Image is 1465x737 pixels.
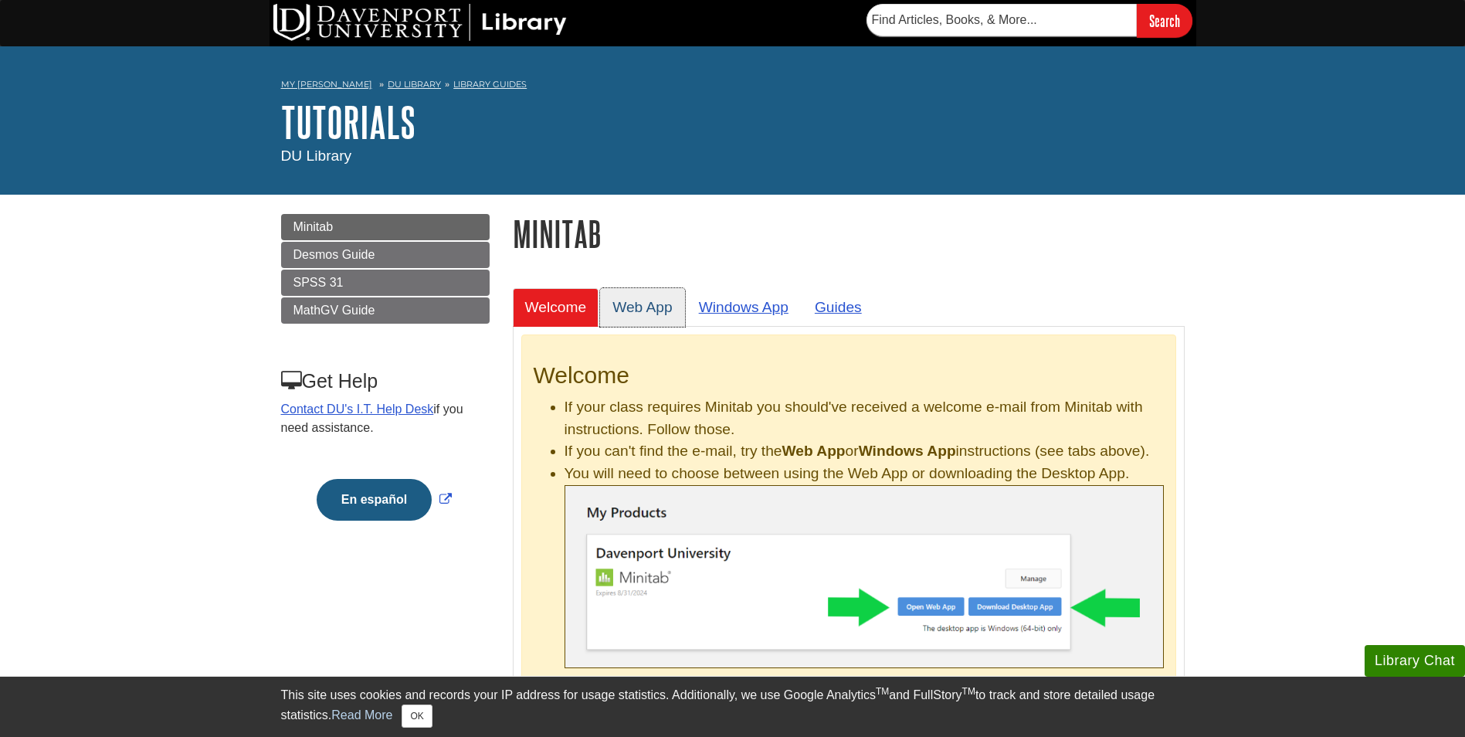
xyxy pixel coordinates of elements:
[273,4,567,41] img: DU Library
[281,242,490,268] a: Desmos Guide
[513,214,1185,253] h1: Minitab
[866,4,1137,36] input: Find Articles, Books, & More...
[281,270,490,296] a: SPSS 31
[782,443,846,459] b: Web App
[281,214,490,547] div: Guide Page Menu
[281,214,490,240] a: Minitab
[281,686,1185,728] div: This site uses cookies and records your IP address for usage statistics. Additionally, we use Goo...
[876,686,889,697] sup: TM
[281,400,488,437] p: if you need assistance.
[534,362,1164,389] h2: Welcome
[317,479,432,521] button: En español
[281,402,434,416] a: Contact DU's I.T. Help Desk
[802,288,874,326] a: Guides
[453,79,527,90] a: Library Guides
[388,79,441,90] a: DU Library
[402,705,432,728] button: Close
[281,297,490,324] a: MathGV Guide
[313,493,456,506] a: Link opens in new window
[281,98,415,146] a: Tutorials
[513,288,599,326] a: Welcome
[331,708,392,722] a: Read More
[293,220,334,233] span: Minitab
[600,288,685,326] a: Web App
[962,686,975,697] sup: TM
[293,248,375,261] span: Desmos Guide
[565,440,1164,463] li: If you can't find the e-mail, try the or instructions (see tabs above).
[281,148,352,164] span: DU Library
[293,276,344,289] span: SPSS 31
[1137,4,1192,37] input: Search
[281,370,488,392] h3: Get Help
[281,78,372,91] a: My [PERSON_NAME]
[565,485,1164,668] img: Minitab .exe file finished downloaded
[866,4,1192,37] form: Searches DU Library's articles, books, and more
[687,288,801,326] a: Windows App
[293,304,375,317] span: MathGV Guide
[281,74,1185,99] nav: breadcrumb
[1365,645,1465,677] button: Library Chat
[565,396,1164,441] li: If your class requires Minitab you should've received a welcome e-mail from Minitab with instruct...
[565,463,1164,668] li: You will need to choose between using the Web App or downloading the Desktop App.
[859,443,956,459] b: Windows App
